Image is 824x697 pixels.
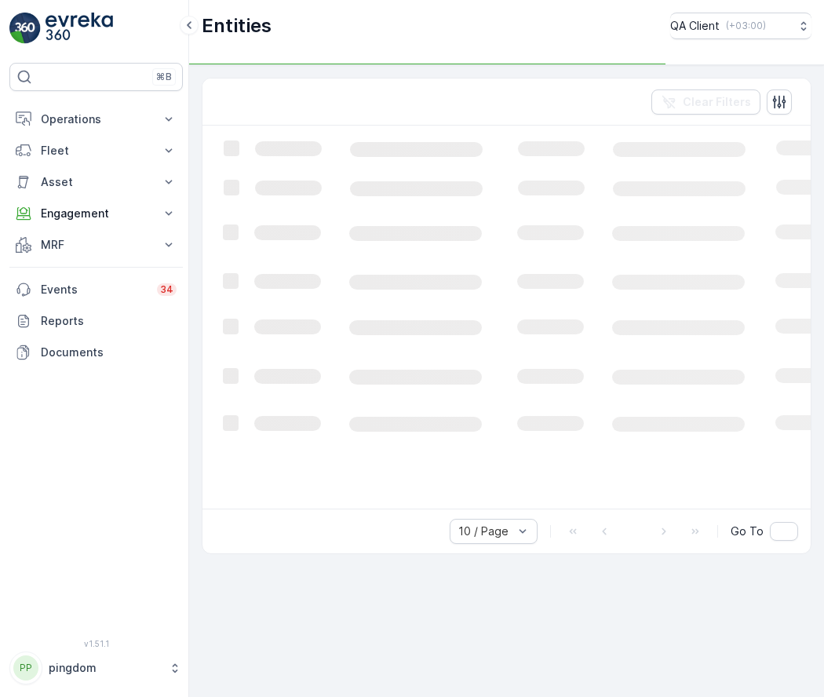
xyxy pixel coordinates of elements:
[46,13,113,44] img: logo_light-DOdMpM7g.png
[41,313,177,329] p: Reports
[9,229,183,261] button: MRF
[9,305,183,337] a: Reports
[9,274,183,305] a: Events34
[651,89,760,115] button: Clear Filters
[41,345,177,360] p: Documents
[49,660,161,676] p: pingdom
[670,13,811,39] button: QA Client(+03:00)
[731,524,764,539] span: Go To
[41,206,151,221] p: Engagement
[726,20,766,32] p: ( +03:00 )
[9,651,183,684] button: PPpingdom
[9,166,183,198] button: Asset
[13,655,38,681] div: PP
[160,283,173,296] p: 34
[9,13,41,44] img: logo
[9,104,183,135] button: Operations
[41,174,151,190] p: Asset
[156,71,172,83] p: ⌘B
[202,13,272,38] p: Entities
[41,111,151,127] p: Operations
[670,18,720,34] p: QA Client
[41,143,151,159] p: Fleet
[9,639,183,648] span: v 1.51.1
[9,337,183,368] a: Documents
[9,198,183,229] button: Engagement
[9,135,183,166] button: Fleet
[683,94,751,110] p: Clear Filters
[41,237,151,253] p: MRF
[41,282,148,297] p: Events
